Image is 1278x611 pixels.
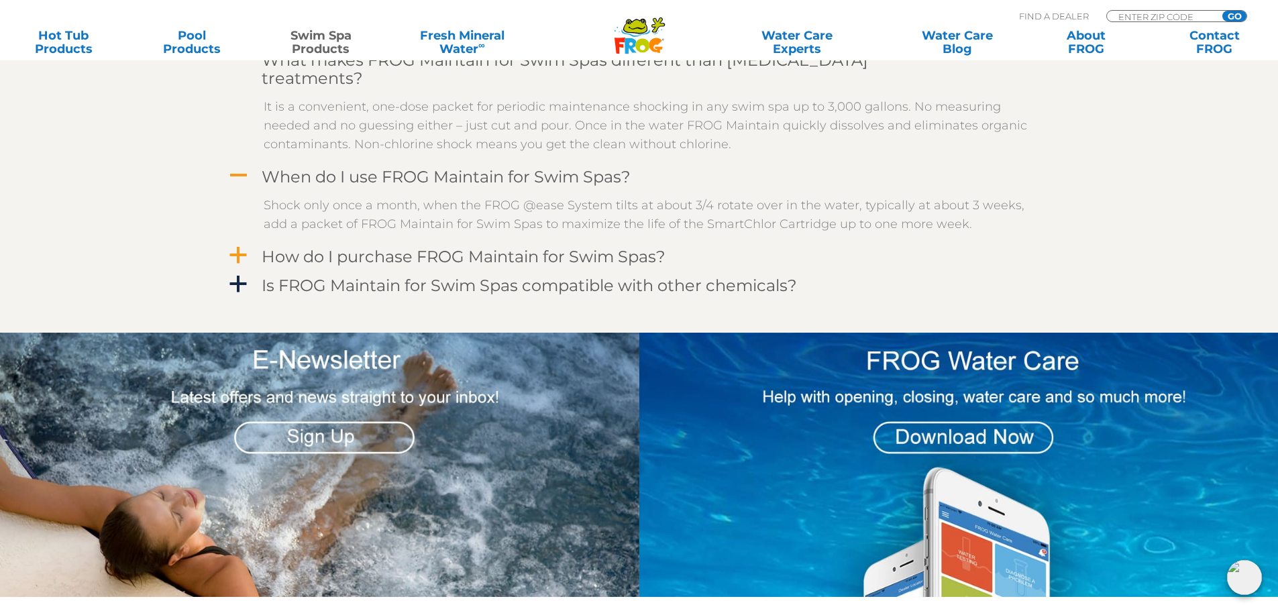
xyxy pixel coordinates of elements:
a: Hot TubProducts [13,29,113,56]
input: Zip Code Form [1117,11,1208,22]
a: PoolProducts [142,29,242,56]
a: Water CareBlog [907,29,1007,56]
h4: What makes FROG Maintain for Swim Spas different than [MEDICAL_DATA] treatments? [262,51,957,87]
p: Shock only once a month, when the FROG @ease System tilts at about 3/4 rotate over in the water, ... [264,196,1035,233]
a: A When do I use FROG Maintain for Swim Spas? [227,164,1052,189]
p: Find A Dealer [1019,10,1089,22]
a: a Is FROG Maintain for Swim Spas compatible with other chemicals? [227,273,1052,298]
span: a [228,274,248,294]
a: A What makes FROG Maintain for Swim Spas different than [MEDICAL_DATA] treatments? [227,48,1052,91]
p: It is a convenient, one-dose packet for periodic maintenance shocking in any swim spa up to 3,000... [264,97,1035,154]
span: A [228,166,248,186]
a: ContactFROG [1165,29,1265,56]
input: GO [1222,11,1246,21]
h4: How do I purchase FROG Maintain for Swim Spas? [262,247,665,266]
a: Fresh MineralWater∞ [399,29,525,56]
h4: When do I use FROG Maintain for Swim Spas? [262,168,631,186]
a: Water CareExperts [716,29,878,56]
sup: ∞ [478,40,485,50]
img: openIcon [1227,560,1262,595]
a: a How do I purchase FROG Maintain for Swim Spas? [227,244,1052,269]
h4: Is FROG Maintain for Swim Spas compatible with other chemicals? [262,276,797,294]
a: Swim SpaProducts [271,29,371,56]
a: AboutFROG [1036,29,1136,56]
span: a [228,245,248,266]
